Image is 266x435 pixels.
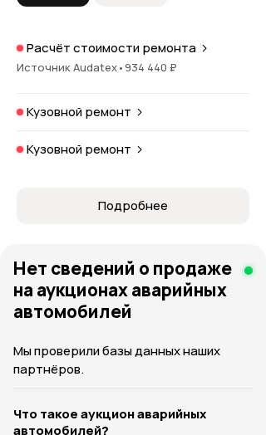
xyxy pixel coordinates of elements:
[117,60,125,75] span: •
[13,257,244,322] h4: Нет сведений о продаже на аукционах аварийных автомобилей
[98,198,168,214] span: Подробнее
[125,60,177,75] span: 934 440 ₽
[27,104,131,120] p: Кузовной ремонт
[27,40,196,56] p: Расчёт стоимости ремонта
[13,342,253,379] p: Мы проверили базы данных наших партнёров.
[17,60,125,75] span: Источник Audatex
[17,188,249,224] button: Подробнее
[27,141,131,158] p: Кузовной ремонт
